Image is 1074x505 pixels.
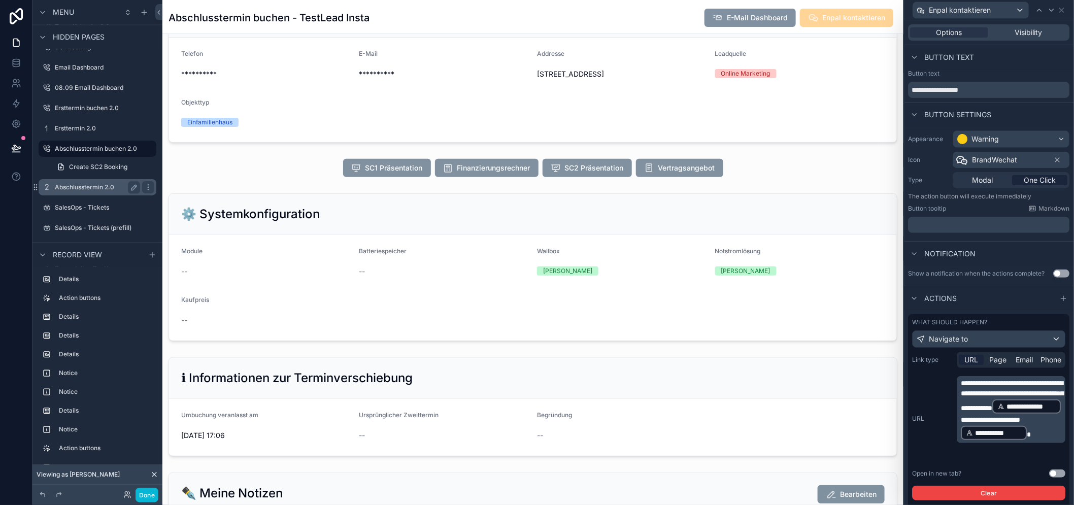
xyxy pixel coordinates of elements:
[59,444,152,452] label: Action buttons
[59,388,152,396] label: Notice
[39,80,156,96] a: 08.09 Email Dashboard
[55,204,154,212] label: SalesOps - Tickets
[909,205,947,213] label: Button tooltip
[39,220,156,236] a: SalesOps - Tickets (prefill)
[53,250,102,260] span: Record view
[913,2,1029,19] button: Enpal kontaktieren
[929,334,968,344] span: Navigate to
[59,463,152,471] label: Details
[913,318,988,326] label: What should happen?
[929,5,991,15] span: Enpal kontaktieren
[59,275,152,283] label: Details
[913,356,953,364] label: Link type
[59,294,152,302] label: Action buttons
[55,145,150,153] label: Abschlusstermin buchen 2.0
[909,270,1045,278] div: Show a notification when the actions complete?
[925,249,976,259] span: Notification
[59,407,152,415] label: Details
[55,84,154,92] label: 08.09 Email Dashboard
[1029,205,1070,213] a: Markdown
[39,240,156,256] a: MVT
[913,415,953,423] label: URL
[925,52,975,62] span: Button text
[69,163,127,171] span: Create SC2 Booking
[957,376,1066,443] div: scrollable content
[909,135,949,143] label: Appearance
[39,179,156,195] a: Abschlusstermin 2.0
[39,100,156,116] a: Ersttermin buchen 2.0
[1024,175,1056,185] span: One Click
[136,488,158,502] button: Done
[37,470,120,479] span: Viewing as [PERSON_NAME]
[53,32,105,42] span: Hidden pages
[913,486,1066,500] button: Clear
[55,124,154,132] label: Ersttermin 2.0
[55,63,154,72] label: Email Dashboard
[55,224,154,232] label: SalesOps - Tickets (prefill)
[32,266,162,468] div: scrollable content
[1016,27,1043,38] span: Visibility
[59,425,152,433] label: Notice
[925,293,957,304] span: Actions
[909,156,949,164] label: Icon
[909,192,1070,200] p: The action button will execute immediately
[936,27,962,38] span: Options
[913,330,1066,348] button: Navigate to
[925,110,992,120] span: Button settings
[51,159,156,175] a: Create SC2 Booking
[1039,205,1070,213] span: Markdown
[55,183,136,191] label: Abschlusstermin 2.0
[972,175,993,185] span: Modal
[909,70,940,78] label: Button text
[972,155,1018,165] span: BrandWechat
[909,176,949,184] label: Type
[55,104,154,112] label: Ersttermin buchen 2.0
[965,355,979,365] span: URL
[59,350,152,358] label: Details
[1016,355,1033,365] span: Email
[39,199,156,216] a: SalesOps - Tickets
[953,130,1070,148] button: Warning
[59,331,152,340] label: Details
[39,120,156,137] a: Ersttermin 2.0
[39,59,156,76] a: Email Dashboard
[59,313,152,321] label: Details
[59,369,152,377] label: Notice
[913,469,962,478] div: Open in new tab?
[39,141,156,157] a: Abschlusstermin buchen 2.0
[909,217,1070,233] div: scrollable content
[169,11,370,25] h1: Abschlusstermin buchen - TestLead Insta
[53,7,74,17] span: Menu
[1041,355,1062,365] span: Phone
[990,355,1007,365] span: Page
[972,134,999,144] div: Warning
